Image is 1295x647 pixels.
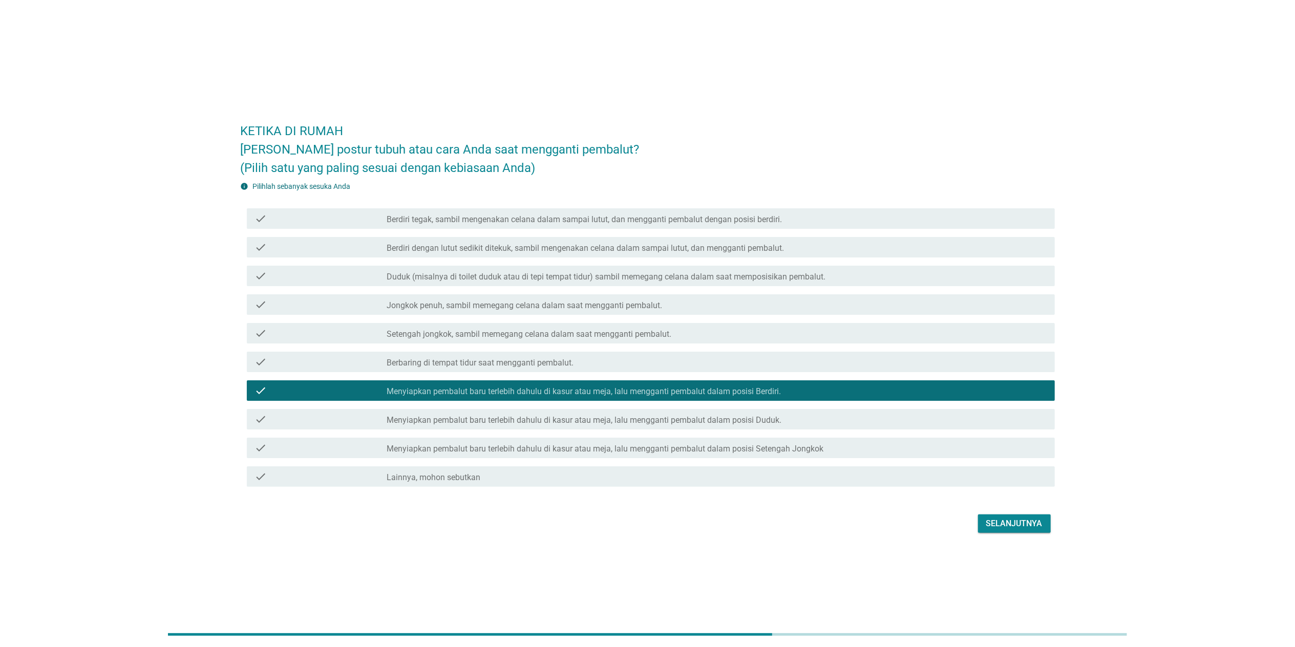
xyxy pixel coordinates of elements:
[978,514,1051,533] button: Selanjutnya
[387,300,662,311] label: Jongkok penuh, sambil memegang celana dalam saat mengganti pembalut.
[255,470,267,483] i: check
[241,182,249,190] i: info
[387,444,823,454] label: Menyiapkan pembalut baru terlebih dahulu di kasur atau meja, lalu mengganti pembalut dalam posisi...
[387,272,825,282] label: Duduk (misalnya di toilet duduk atau di tepi tempat tidur) sambil memegang celana dalam saat memp...
[255,413,267,425] i: check
[255,442,267,454] i: check
[255,241,267,253] i: check
[387,243,784,253] label: Berdiri dengan lutut sedikit ditekuk, sambil mengenakan celana dalam sampai lutut, dan mengganti ...
[255,212,267,225] i: check
[241,112,1055,177] h2: KETIKA DI RUMAH [PERSON_NAME] postur tubuh atau cara Anda saat mengganti pembalut? (Pilih satu ya...
[986,517,1043,530] div: Selanjutnya
[387,415,781,425] label: Menyiapkan pembalut baru terlebih dahulu di kasur atau meja, lalu mengganti pembalut dalam posisi...
[253,182,351,190] label: Pilihlah sebanyak sesuka Anda
[387,329,671,339] label: Setengah jongkok, sambil memegang celana dalam saat mengganti pembalut.
[255,270,267,282] i: check
[255,356,267,368] i: check
[387,358,574,368] label: Berbaring di tempat tidur saat mengganti pembalut.
[387,214,782,225] label: Berdiri tegak, sambil mengenakan celana dalam sampai lutut, dan mengganti pembalut dengan posisi ...
[255,298,267,311] i: check
[387,386,781,397] label: Menyiapkan pembalut baru terlebih dahulu di kasur atau meja, lalu mengganti pembalut dalam posisi...
[255,384,267,397] i: check
[387,472,480,483] label: Lainnya, mohon sebutkan
[255,327,267,339] i: check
